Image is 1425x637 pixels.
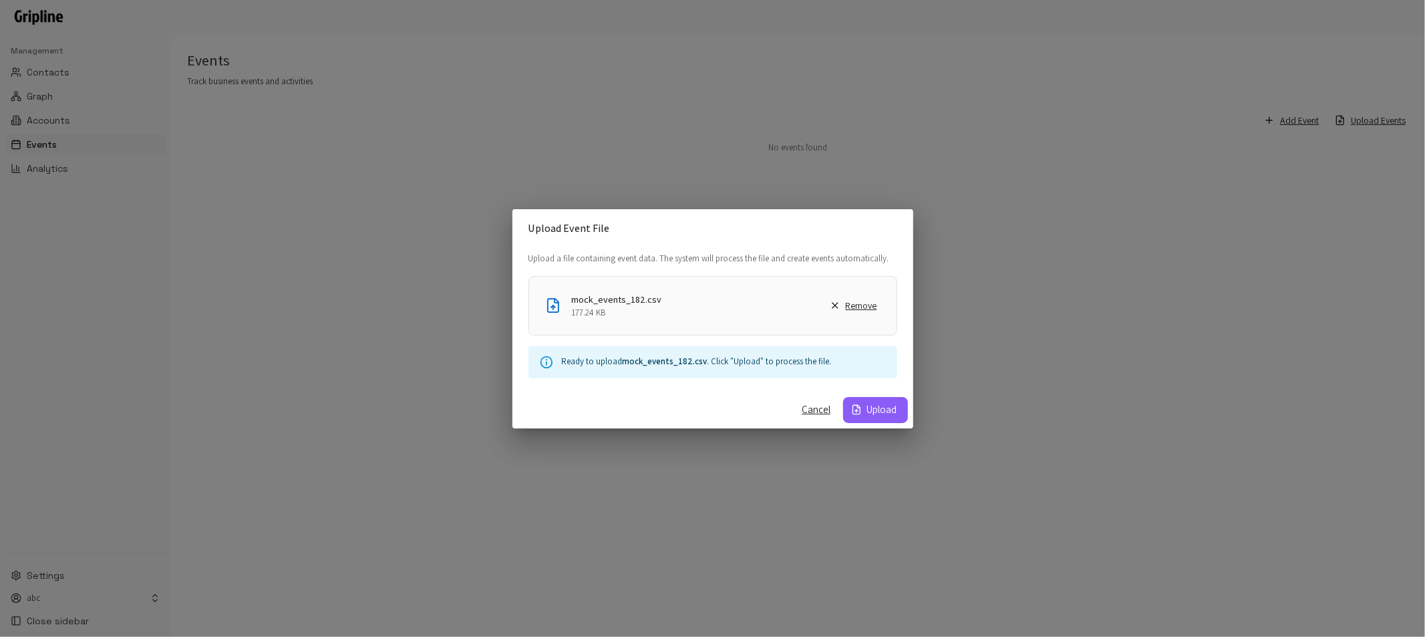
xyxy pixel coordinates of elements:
p: 177.24 KB [572,307,662,320]
strong: mock_events_182.csv [623,356,707,367]
h2: Upload Event File [512,209,913,248]
button: Upload [843,397,908,422]
button: Cancel [795,397,838,422]
p: Upload a file containing event data. The system will process the file and create events automatic... [528,253,897,265]
p: mock_events_182.csv [572,293,662,307]
button: Remove [828,295,881,317]
p: Ready to upload . Click "Upload" to process the file. [562,356,832,368]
